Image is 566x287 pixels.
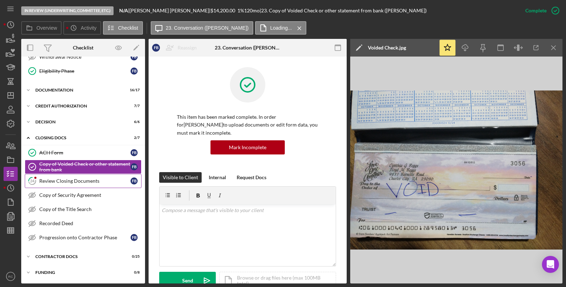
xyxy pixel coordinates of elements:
label: Overview [36,25,57,31]
button: Mark Incomplete [210,140,285,154]
div: Open Intercom Messenger [542,256,559,273]
div: In Review (Underwriting, Committee, Etc.) [21,6,114,15]
text: RC [8,275,13,279]
a: 24Review Closing DocumentsFB [25,174,141,188]
a: Eligibility PhaseFB [25,64,141,78]
div: Copy of Security Agreement [39,192,141,198]
div: $14,200.00 [210,8,237,13]
button: Loading... [255,21,307,35]
div: CLOSING DOCS [35,136,122,140]
div: 120 mo [244,8,260,13]
div: 1 % [237,8,244,13]
button: Activity [63,21,101,35]
div: Eligibility Phase [39,68,131,74]
div: Visible to Client [163,172,198,183]
button: Visible to Client [159,172,202,183]
div: Checklist [73,45,93,51]
div: F B [131,177,138,184]
button: Internal [205,172,230,183]
div: [PERSON_NAME] [PERSON_NAME] | [129,8,210,13]
div: Copy of Voided Check or other statement from bank [39,161,131,172]
div: 23. Conversation ([PERSON_NAME]) [215,45,281,51]
a: Progression onto Contractor PhaseFB [25,230,141,245]
label: Loading... [270,25,292,31]
button: Checklist [103,21,143,35]
div: Reassign [178,41,197,55]
a: ACH FormFB [25,146,141,160]
div: Voided Check.jpg [368,45,406,51]
div: 7 / 7 [127,104,140,108]
div: Request Docs [237,172,266,183]
div: F B [131,149,138,156]
div: Funding [35,270,122,275]
div: Documentation [35,88,122,92]
div: Recorded Deed [39,221,141,226]
div: F B [152,44,160,52]
div: F B [131,234,138,241]
div: F B [131,68,138,75]
div: Contractor Docs [35,254,122,259]
p: This item has been marked complete. In order for [PERSON_NAME] to upload documents or edit form d... [177,113,318,137]
div: 0 / 8 [127,270,140,275]
div: Mark Incomplete [229,140,266,154]
div: ACH Form [39,150,131,156]
div: Complete [525,4,547,18]
div: Progression onto Contractor Phase [39,235,131,240]
button: Complete [518,4,562,18]
div: Copy of the Title Search [39,206,141,212]
div: 16 / 17 [127,88,140,92]
div: CREDIT AUTHORIZATION [35,104,122,108]
button: Overview [21,21,62,35]
div: Review Closing Documents [39,178,131,184]
a: Copy of Security Agreement [25,188,141,202]
a: Withdrawal NoticeFB [25,50,141,64]
label: Checklist [118,25,138,31]
button: Request Docs [233,172,270,183]
img: Preview [350,57,562,283]
div: Internal [209,172,226,183]
div: Withdrawal Notice [39,54,131,60]
a: Copy of the Title Search [25,202,141,216]
tspan: 24 [30,178,35,183]
a: Copy of Voided Check or other statement from bankFB [25,160,141,174]
label: Activity [81,25,96,31]
button: 23. Conversation ([PERSON_NAME]) [151,21,253,35]
a: Recorded Deed [25,216,141,230]
b: N/A [119,7,128,13]
div: | [119,8,129,13]
button: FBReassign [149,41,204,55]
div: Decision [35,120,122,124]
div: | 23. Copy of Voided Check or other statement from bank ([PERSON_NAME]) [260,8,427,13]
div: 6 / 6 [127,120,140,124]
div: 0 / 25 [127,254,140,259]
label: 23. Conversation ([PERSON_NAME]) [166,25,249,31]
div: F B [131,53,138,60]
div: F B [131,163,138,170]
button: RC [4,269,18,283]
div: 2 / 7 [127,136,140,140]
